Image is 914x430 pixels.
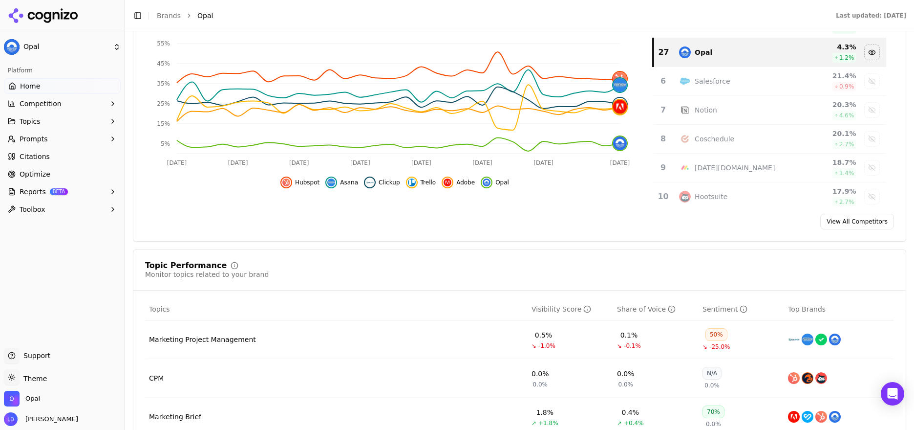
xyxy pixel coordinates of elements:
tr: 7notionNotion20.3%4.6%Show notion data [653,96,886,125]
th: sentiment [699,298,784,320]
div: 0.5% [535,330,553,340]
button: Topics [4,113,121,129]
nav: breadcrumb [157,11,816,21]
img: asana [327,179,335,186]
img: clickup [366,179,374,186]
span: Citations [20,152,50,161]
a: Marketing Project Management [149,335,256,344]
button: Competition [4,96,121,112]
span: Opal [23,43,109,51]
img: salesforce [679,75,691,87]
button: Hide adobe data [442,177,475,188]
img: storychief [802,372,813,384]
tspan: 55% [157,40,170,47]
span: Prompts [20,134,48,144]
div: 8 [657,133,669,145]
tr: 10hootsuiteHootsuite17.9%2.7%Show hootsuite data [653,182,886,211]
img: opal [829,334,841,345]
tspan: 45% [157,60,170,67]
img: Opal [4,39,20,55]
button: Hide asana data [325,177,358,188]
div: 4.3 % [796,42,856,52]
button: Prompts [4,131,121,147]
span: Toolbox [20,204,45,214]
span: 0.0% [618,381,634,388]
div: Marketing Brief [149,412,201,422]
th: Top Brands [784,298,894,320]
span: Top Brands [788,304,826,314]
span: Topics [149,304,170,314]
a: CPM [149,373,164,383]
span: Clickup [379,179,400,186]
tspan: [DATE] [610,159,630,166]
span: Opal [495,179,509,186]
img: Lee Dussinger [4,412,18,426]
img: Opal [4,391,20,407]
img: monday.com [679,162,691,174]
img: hootsuite [679,191,691,203]
div: Sentiment [702,304,747,314]
th: shareOfVoice [613,298,699,320]
button: Show salesforce data [864,73,880,89]
a: Optimize [4,166,121,182]
span: Support [20,351,50,361]
span: -1.0% [538,342,555,350]
div: 50% [705,328,727,341]
span: Competition [20,99,62,109]
div: [DATE][DOMAIN_NAME] [695,163,775,173]
img: hubspot [788,372,800,384]
span: ↘ [531,342,536,350]
img: hubspot [815,411,827,423]
div: Monitor topics related to your brand [145,270,269,279]
img: wrike [815,334,827,345]
tspan: [DATE] [472,159,492,166]
img: hubspot [282,179,290,186]
span: ↘ [617,342,622,350]
div: 0.4% [622,407,639,417]
tspan: 15% [157,120,170,127]
span: 0.0% [704,382,720,389]
span: [PERSON_NAME] [21,415,78,424]
a: Home [4,78,121,94]
span: BETA [50,188,68,195]
div: Opal [695,47,712,57]
tspan: [DATE] [167,159,187,166]
span: Hubspot [295,179,319,186]
a: Brands [157,12,181,20]
span: ↗ [531,419,536,427]
img: opal [679,46,691,58]
img: opal [829,411,841,423]
th: visibilityScore [528,298,613,320]
button: Open user button [4,412,78,426]
img: clickup [788,334,800,345]
div: Topic Performance [145,262,227,270]
tr: 6salesforceSalesforce21.4%0.9%Show salesforce data [653,67,886,96]
span: +1.8% [538,419,558,427]
tspan: [DATE] [228,159,248,166]
img: hootsuite [815,372,827,384]
button: Hide trello data [406,177,436,188]
img: adobe [444,179,451,186]
img: bynder [802,411,813,423]
span: 0.0% [533,381,548,388]
img: adobe [613,100,627,113]
span: 1.4 % [839,169,854,177]
div: N/A [702,367,722,380]
button: Toolbox [4,202,121,217]
img: notion [679,104,691,116]
span: Reports [20,187,46,197]
button: Show monday.com data [864,160,880,176]
span: Trello [421,179,436,186]
span: 0.0% [706,420,721,428]
button: Hide clickup data [364,177,400,188]
div: 10 [657,191,669,203]
span: -25.0% [709,343,730,351]
span: ↘ [702,343,707,351]
div: 0.0% [531,369,549,379]
span: Topics [20,116,41,126]
div: 27 [658,46,669,58]
span: +0.4% [624,419,644,427]
div: Coschedule [695,134,734,144]
img: asana [613,78,627,92]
